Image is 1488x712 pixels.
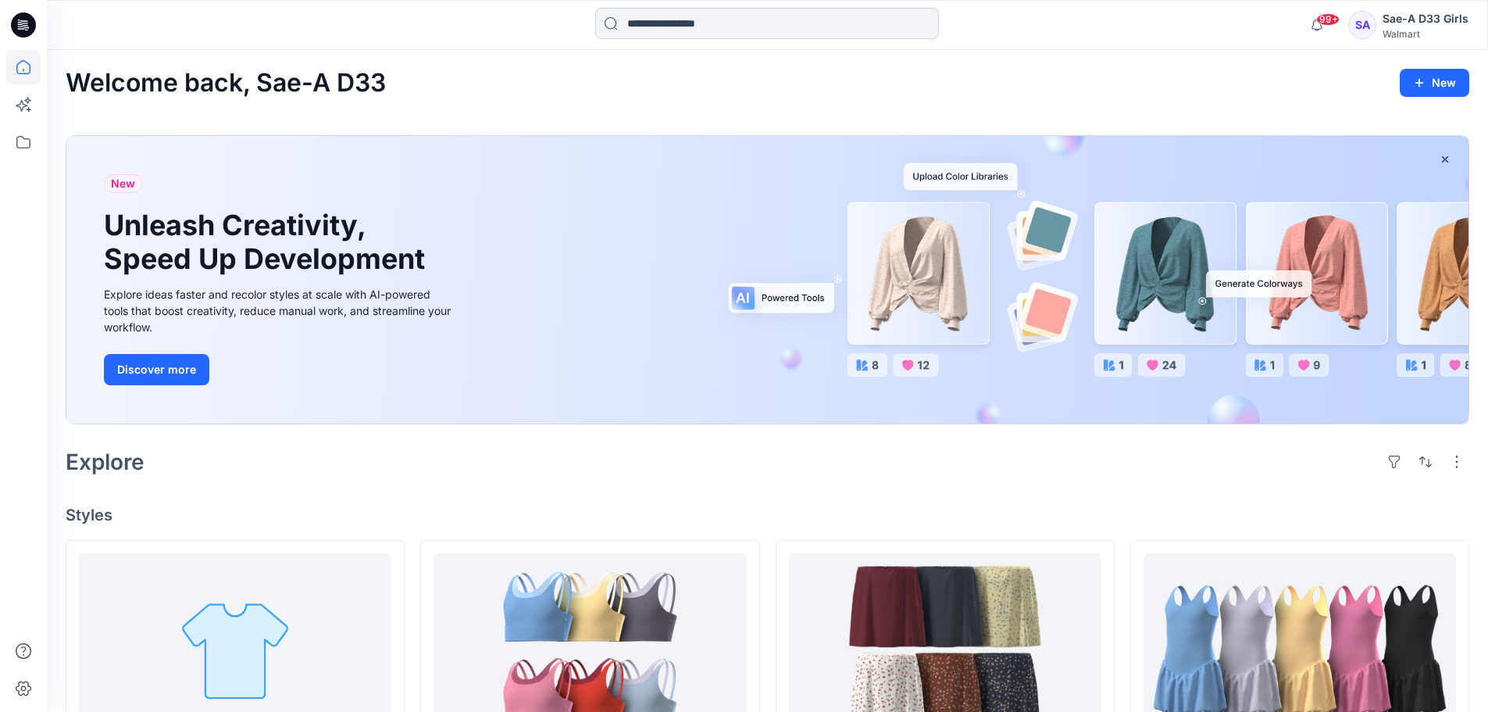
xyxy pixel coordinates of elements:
div: Explore ideas faster and recolor styles at scale with AI-powered tools that boost creativity, red... [104,286,455,335]
span: New [111,174,135,193]
h2: Explore [66,449,145,474]
div: Walmart [1383,28,1468,40]
h4: Styles [66,506,1469,524]
button: New [1400,69,1469,97]
span: 99+ [1316,13,1340,26]
div: SA [1348,11,1376,39]
a: Discover more [104,354,455,385]
h2: Welcome back, Sae-A D33 [66,69,386,98]
h1: Unleash Creativity, Speed Up Development [104,209,432,276]
div: Sae-A D33 Girls [1383,9,1468,28]
button: Discover more [104,354,209,385]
